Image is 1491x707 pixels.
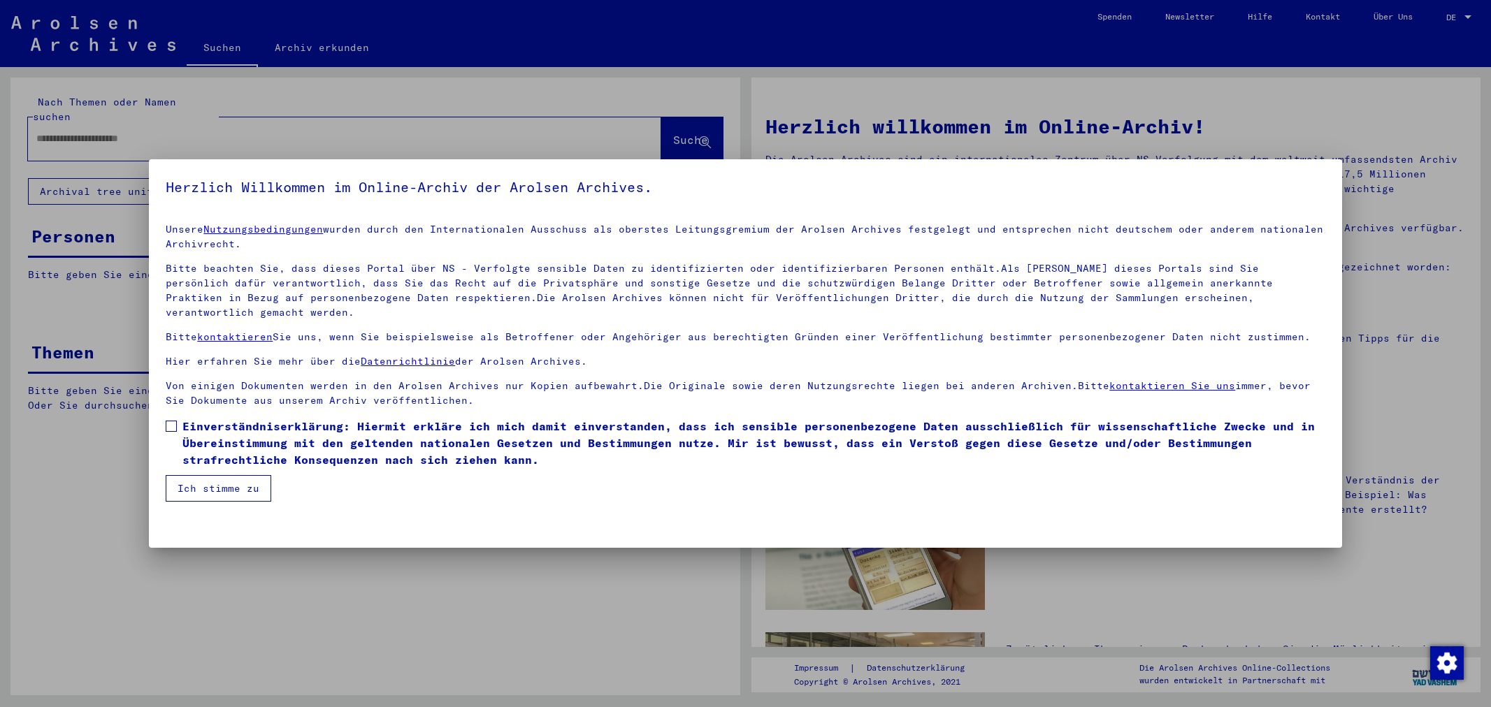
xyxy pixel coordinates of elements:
[166,176,1325,198] h5: Herzlich Willkommen im Online-Archiv der Arolsen Archives.
[203,223,323,235] a: Nutzungsbedingungen
[166,330,1325,344] p: Bitte Sie uns, wenn Sie beispielsweise als Betroffener oder Angehöriger aus berechtigten Gründen ...
[166,379,1325,408] p: Von einigen Dokumenten werden in den Arolsen Archives nur Kopien aufbewahrt.Die Originale sowie d...
[1430,646,1464,680] img: Zustimmung ändern
[182,418,1325,468] span: Einverständniserklärung: Hiermit erkläre ich mich damit einverstanden, dass ich sensible personen...
[1109,379,1235,392] a: kontaktieren Sie uns
[361,355,455,367] a: Datenrichtlinie
[197,330,273,343] a: kontaktieren
[166,261,1325,320] p: Bitte beachten Sie, dass dieses Portal über NS - Verfolgte sensible Daten zu identifizierten oder...
[166,475,271,502] button: Ich stimme zu
[166,222,1325,252] p: Unsere wurden durch den Internationalen Ausschuss als oberstes Leitungsgremium der Arolsen Archiv...
[166,354,1325,369] p: Hier erfahren Sie mehr über die der Arolsen Archives.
